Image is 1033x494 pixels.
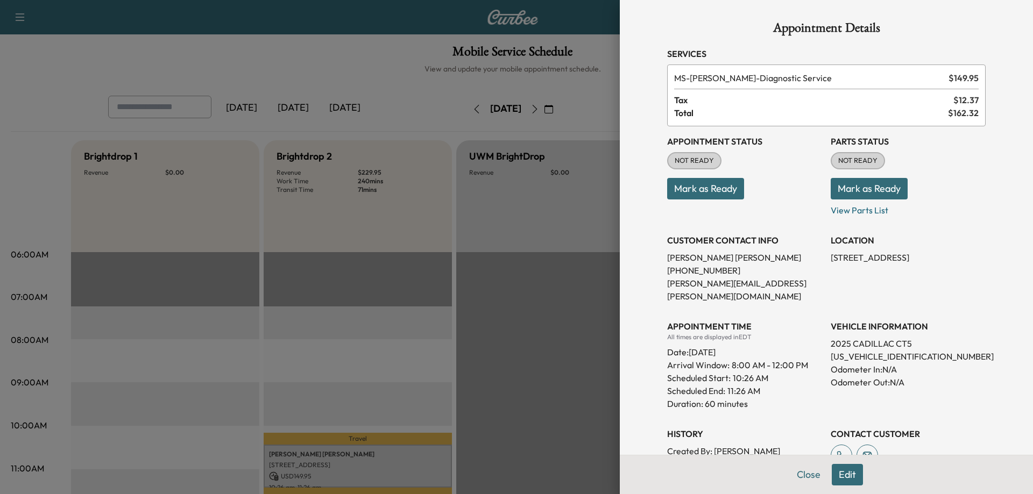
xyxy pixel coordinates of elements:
p: [STREET_ADDRESS] [831,251,986,264]
h3: CUSTOMER CONTACT INFO [667,234,822,247]
p: Scheduled End: [667,384,725,397]
div: Date: [DATE] [667,341,822,359]
button: Edit [832,464,863,485]
h3: APPOINTMENT TIME [667,320,822,333]
div: All times are displayed in EDT [667,333,822,341]
p: [PERSON_NAME][EMAIL_ADDRESS][PERSON_NAME][DOMAIN_NAME] [667,277,822,303]
p: Arrival Window: [667,359,822,371]
h3: VEHICLE INFORMATION [831,320,986,333]
p: 2025 CADILLAC CT5 [831,337,986,350]
span: 8:00 AM - 12:00 PM [732,359,808,371]
p: 10:26 AM [733,371,768,384]
span: Total [674,106,948,119]
span: $ 149.95 [949,71,979,84]
h3: History [667,427,822,440]
span: Tax [674,94,953,106]
button: Mark as Ready [667,178,744,199]
p: Duration: 60 minutes [667,397,822,410]
p: [US_VEHICLE_IDENTIFICATION_NUMBER] [831,350,986,363]
h3: Services [667,47,986,60]
h1: Appointment Details [667,22,986,39]
p: View Parts List [831,199,986,217]
span: $ 162.32 [948,106,979,119]
span: Diagnostic Service [674,71,944,84]
h3: CONTACT CUSTOMER [831,427,986,440]
span: NOT READY [668,155,720,166]
p: Odometer Out: N/A [831,376,986,389]
p: Odometer In: N/A [831,363,986,376]
span: NOT READY [832,155,884,166]
h3: Appointment Status [667,135,822,148]
p: 11:26 AM [727,384,760,397]
p: Scheduled Start: [667,371,731,384]
h3: Parts Status [831,135,986,148]
p: [PHONE_NUMBER] [667,264,822,277]
button: Mark as Ready [831,178,908,199]
span: $ 12.37 [953,94,979,106]
p: [PERSON_NAME] [PERSON_NAME] [667,251,822,264]
h3: LOCATION [831,234,986,247]
button: Close [790,464,827,485]
p: Created By : [PERSON_NAME] [667,445,822,457]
